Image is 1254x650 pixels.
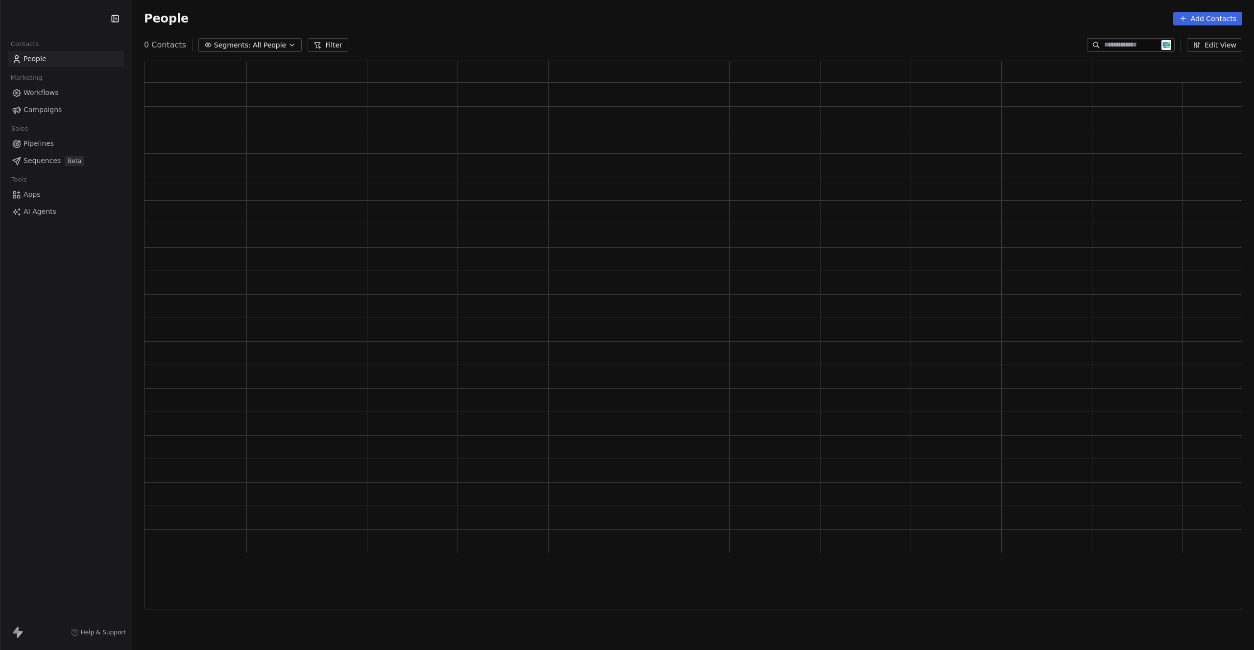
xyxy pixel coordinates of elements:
span: Sequences [24,156,61,166]
span: Campaigns [24,105,62,115]
span: People [24,54,47,64]
span: Pipelines [24,139,54,149]
a: People [8,51,124,67]
a: Apps [8,186,124,203]
a: AI Agents [8,204,124,220]
span: Tools [7,172,31,187]
a: Workflows [8,85,124,101]
span: People [144,11,189,26]
span: 0 Contacts [144,39,186,51]
span: Marketing [6,70,47,85]
button: Filter [308,38,348,52]
span: Segments: [214,40,251,50]
button: Add Contacts [1173,12,1242,25]
span: Contacts [6,37,43,51]
div: grid [145,83,1243,610]
span: All People [253,40,286,50]
a: Help & Support [71,628,126,636]
span: AI Agents [24,207,56,217]
button: Edit View [1187,38,1242,52]
a: SequencesBeta [8,153,124,169]
span: Apps [24,189,41,200]
span: Beta [65,156,84,166]
a: Pipelines [8,136,124,152]
span: Workflows [24,88,59,98]
a: Campaigns [8,102,124,118]
span: Help & Support [81,628,126,636]
span: Sales [7,121,32,136]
